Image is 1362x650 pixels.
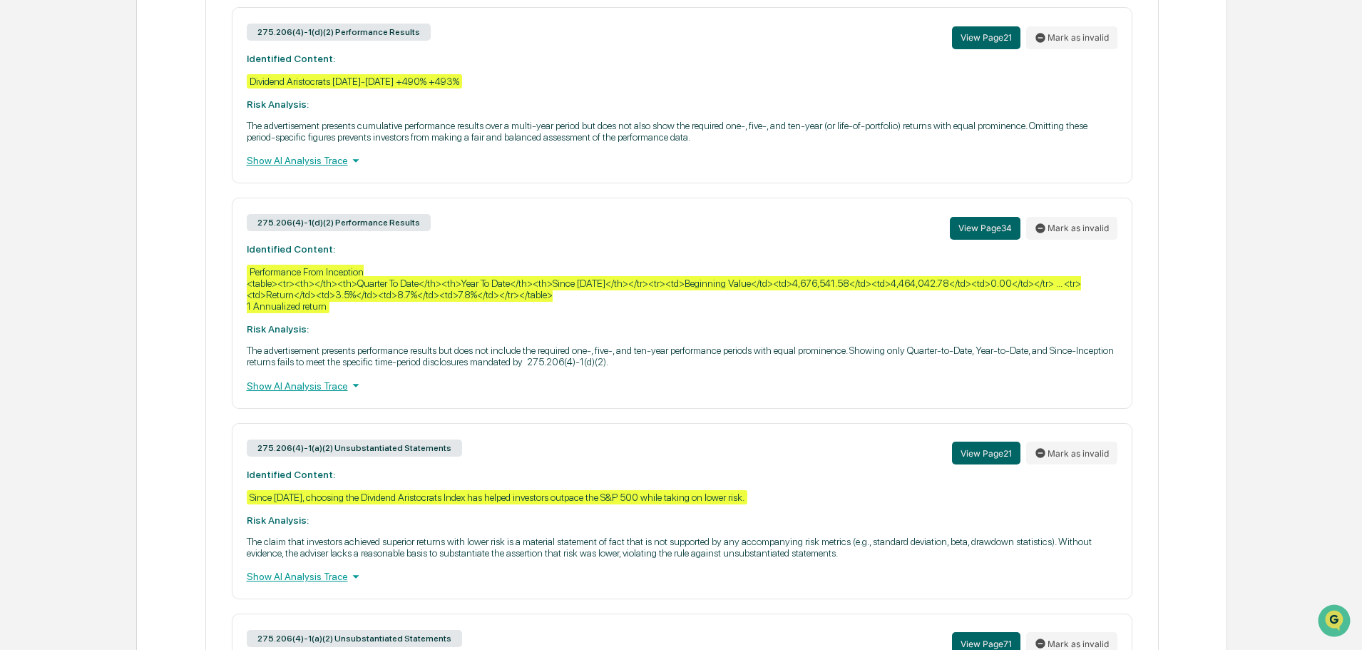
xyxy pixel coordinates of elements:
[29,319,90,333] span: Data Lookup
[126,233,155,244] span: [DATE]
[952,26,1020,49] button: View Page21
[118,292,177,306] span: Attestations
[247,536,1117,559] p: The claim that investors achieved superior returns with lower risk is a material statement of fac...
[44,194,116,205] span: [PERSON_NAME]
[1316,603,1355,641] iframe: Open customer support
[247,469,335,480] strong: Identified Content:
[118,194,123,205] span: •
[126,194,155,205] span: [DATE]
[950,217,1020,240] button: View Page34
[247,53,335,64] strong: Identified Content:
[1026,217,1117,240] button: Mark as invalid
[14,109,40,135] img: 1746055101610-c473b297-6a78-478c-a979-82029cc54cd1
[14,30,260,53] p: How can we help?
[247,345,1117,367] p: The advertisement presents performance results but does not include the required one-, five-, and...
[14,158,96,170] div: Past conversations
[30,109,56,135] img: 8933085812038_c878075ebb4cc5468115_72.jpg
[9,286,98,312] a: 🖐️Preclearance
[247,74,462,88] div: Dividend Aristocrats [DATE]-[DATE] +490% +493%
[103,293,115,305] div: 🗄️
[247,440,462,457] div: 275.206(4)-1(a)(2) Unsubstantiated Statements
[118,233,123,244] span: •
[247,98,309,110] strong: Risk Analysis:
[247,24,431,41] div: 275.206(4)-1(d)(2) Performance Results
[101,353,173,365] a: Powered byPylon
[64,123,196,135] div: We're available if you need us!
[1026,442,1117,464] button: Mark as invalid
[247,243,335,255] strong: Identified Content:
[14,219,37,242] img: Tammy Steffen
[247,214,431,231] div: 275.206(4)-1(d)(2) Performance Results
[1026,26,1117,49] button: Mark as invalid
[44,233,116,244] span: [PERSON_NAME]
[14,293,26,305] div: 🖐️
[242,113,260,131] button: Start new chat
[29,292,92,306] span: Preclearance
[14,181,37,203] img: Tammy Steffen
[247,514,309,526] strong: Risk Analysis:
[247,265,1081,313] div: Performance From Inception <table><tr><th></th><th>Quarter To Date</th><th>Year To Date</th><th>S...
[64,109,234,123] div: Start new chat
[14,320,26,332] div: 🔎
[952,442,1020,464] button: View Page21
[247,153,1117,168] div: Show AI Analysis Trace
[247,630,462,647] div: 275.206(4)-1(a)(2) Unsubstantiated Statements
[247,120,1117,143] p: The advertisement presents cumulative performance results over a multi-year period but does not a...
[247,490,747,504] div: Since [DATE], choosing the Dividend Aristocrats Index has helped investors outpace the S&P 500 wh...
[247,377,1117,393] div: Show AI Analysis Trace
[247,569,1117,584] div: Show AI Analysis Trace
[142,354,173,365] span: Pylon
[221,156,260,173] button: See all
[9,313,96,339] a: 🔎Data Lookup
[247,323,309,335] strong: Risk Analysis:
[98,286,183,312] a: 🗄️Attestations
